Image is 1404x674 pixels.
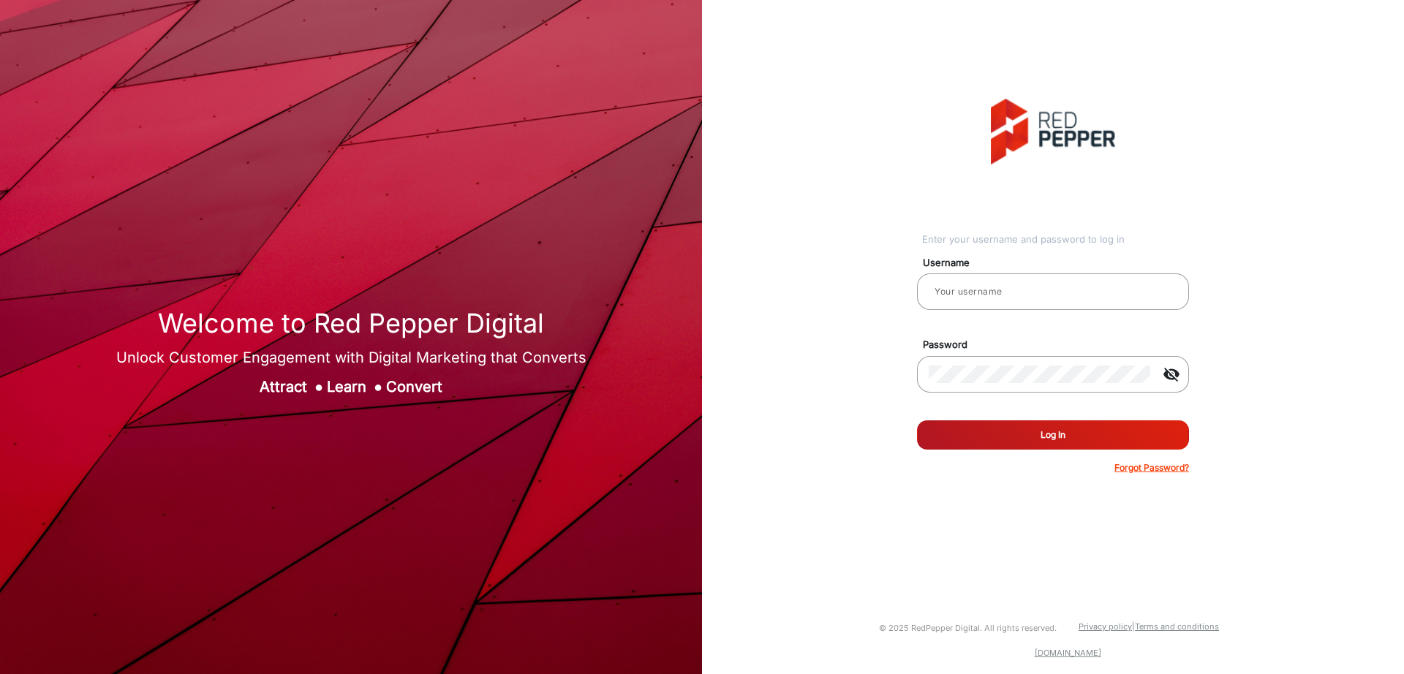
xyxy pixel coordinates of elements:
[116,308,586,339] h1: Welcome to Red Pepper Digital
[116,347,586,368] div: Unlock Customer Engagement with Digital Marketing that Converts
[1079,621,1132,632] a: Privacy policy
[879,623,1057,633] small: © 2025 RedPepper Digital. All rights reserved.
[1035,648,1101,658] a: [DOMAIN_NAME]
[1154,366,1189,383] mat-icon: visibility_off
[922,232,1189,247] div: Enter your username and password to log in
[1132,621,1135,632] a: |
[917,420,1189,450] button: Log In
[314,378,323,395] span: ●
[116,376,586,398] div: Attract Learn Convert
[929,283,1177,300] input: Your username
[991,99,1115,164] img: vmg-logo
[912,256,1206,270] mat-label: Username
[374,378,382,395] span: ●
[1135,621,1219,632] a: Terms and conditions
[1114,461,1189,474] p: Forgot Password?
[912,338,1206,352] mat-label: Password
